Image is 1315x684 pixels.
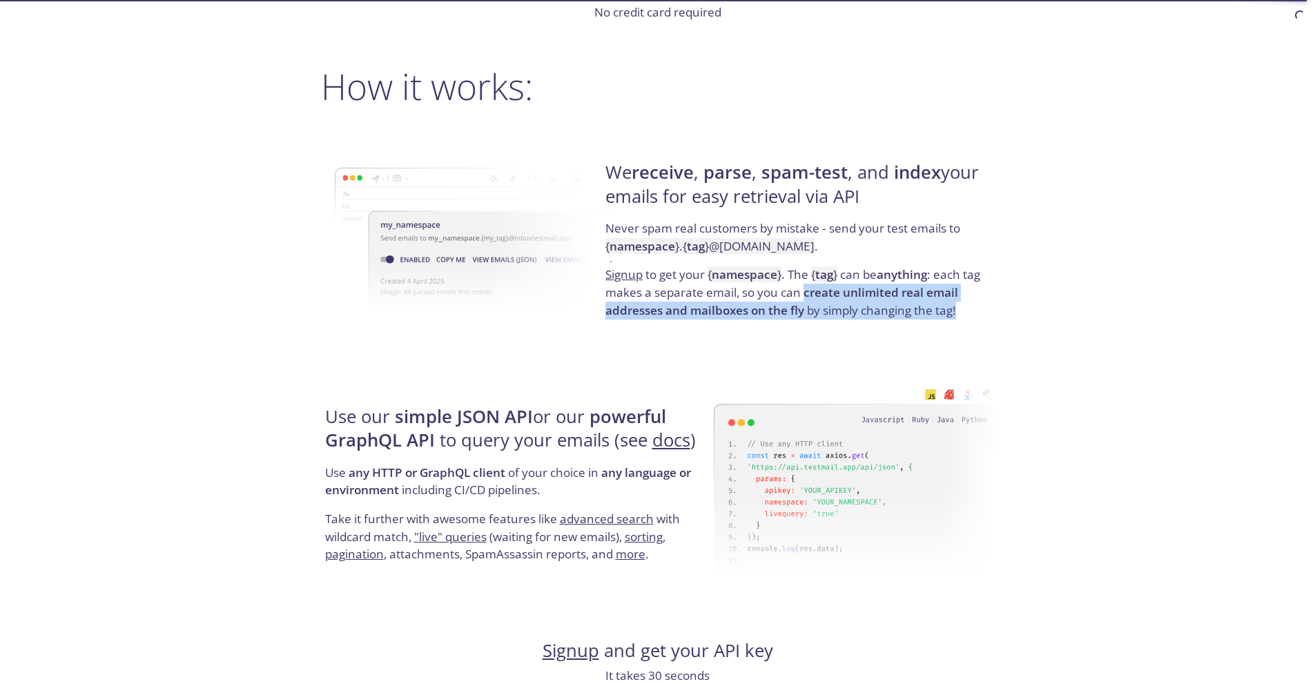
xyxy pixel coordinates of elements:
strong: parse [703,160,752,184]
img: namespace-image [335,129,616,347]
p: to get your . The can be : each tag makes a separate email, so you can by simply changing the tag! [605,266,990,319]
strong: index [894,160,941,184]
p: Never spam real customers by mistake - send your test emails to . [605,219,990,266]
strong: anything [877,266,927,282]
strong: powerful GraphQL API [325,404,666,452]
strong: tag [815,266,833,282]
code: { } [811,266,837,282]
code: { } . { } @[DOMAIN_NAME] [605,238,815,254]
strong: tag [687,238,705,254]
h4: and get your API key [321,639,995,663]
a: docs [652,428,690,452]
a: "live" queries [414,529,487,545]
strong: simple JSON API [395,404,533,429]
p: Use of your choice in including CI/CD pipelines. [325,464,710,510]
strong: any language or environment [325,465,691,498]
a: Signup [543,638,599,663]
a: more [616,546,645,562]
strong: namespace [712,266,777,282]
h2: How it works: [321,66,995,107]
img: api [714,373,995,592]
a: sorting [625,529,663,545]
strong: create unlimited real email addresses and mailboxes on the fly [605,284,958,318]
strong: namespace [610,238,675,254]
h4: Use our or our to query your emails (see ) [325,405,710,464]
a: advanced search [560,511,654,527]
h4: We , , , and your emails for easy retrieval via API [605,161,990,219]
strong: spam-test [761,160,848,184]
code: { } [708,266,781,282]
p: Take it further with awesome features like with wildcard match, (waiting for new emails), , , att... [325,510,710,563]
strong: receive [632,160,694,184]
a: pagination [325,546,384,562]
p: No credit card required [321,3,995,21]
strong: any HTTP or GraphQL client [349,465,505,480]
a: Signup [605,266,643,282]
